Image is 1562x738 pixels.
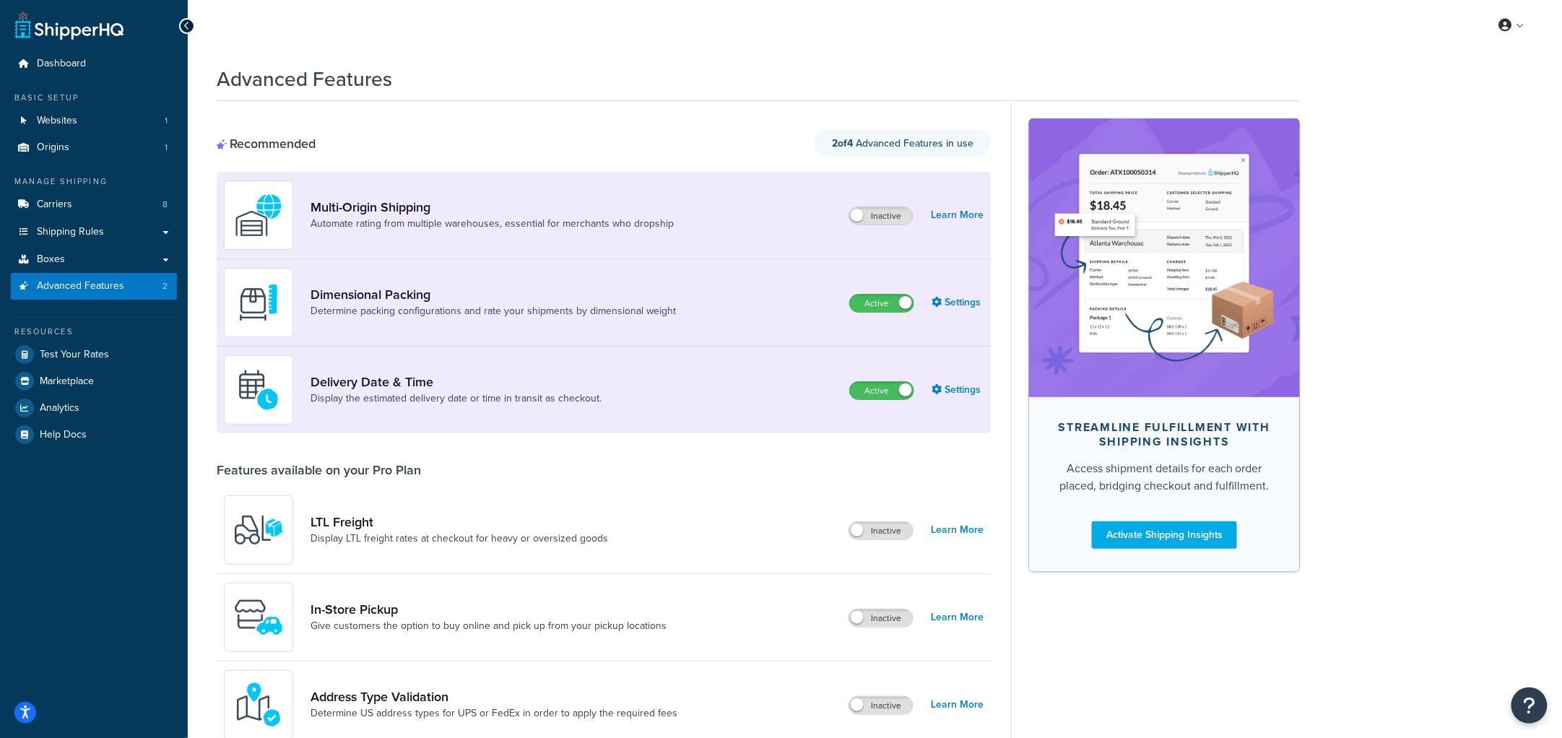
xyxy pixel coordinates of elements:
label: Inactive [849,207,913,225]
li: Origins [11,134,177,161]
a: Learn More [931,607,984,628]
img: y79ZsPf0fXUFUhFXDzUgf+ktZg5F2+ohG75+v3d2s1D9TjoU8PiyCIluIjV41seZevKCRuEjTPPOKHJsQcmKCXGdfprl3L4q7... [233,505,284,555]
div: Resources [11,326,177,338]
span: Advanced Features [37,280,124,292]
a: Delivery Date & Time [311,374,602,390]
a: Advanced Features2 [11,273,177,300]
a: Give customers the option to buy online and pick up from your pickup locations [311,619,667,633]
div: Streamline Fulfillment with Shipping Insights [1052,420,1277,449]
a: Marketplace [11,368,177,394]
a: Settings [932,380,984,400]
span: Origins [37,142,69,154]
span: 1 [165,142,168,154]
a: Analytics [11,395,177,421]
a: Websites1 [11,108,177,134]
a: Address Type Validation [311,689,677,705]
a: Automate rating from multiple warehouses, essential for merchants who dropship [311,217,674,231]
label: Active [850,382,914,399]
div: Basic Setup [11,92,177,104]
a: LTL Freight [311,514,608,530]
label: Inactive [849,522,913,539]
a: Boxes [11,246,177,273]
a: Multi-Origin Shipping [311,199,674,215]
a: Activate Shipping Insights [1092,521,1237,549]
strong: 2 of 4 [832,136,853,151]
h1: Advanced Features [217,65,392,93]
span: 1 [165,115,168,127]
span: Help Docs [40,429,87,441]
img: WatD5o0RtDAAAAAElFTkSuQmCC [233,190,284,240]
img: wfgcfpwTIucLEAAAAASUVORK5CYII= [233,592,284,643]
a: Test Your Rates [11,342,177,368]
span: 2 [162,280,168,292]
span: Analytics [40,402,79,414]
a: Origins1 [11,134,177,161]
a: Shipping Rules [11,219,177,246]
a: Determine packing configurations and rate your shipments by dimensional weight [311,304,676,318]
span: Shipping Rules [37,226,104,238]
img: DTVBYsAAAAAASUVORK5CYII= [233,277,284,328]
a: Settings [932,292,984,313]
span: Advanced Features in use [832,136,973,151]
a: Help Docs [11,422,177,448]
a: Learn More [931,695,984,715]
a: In-Store Pickup [311,602,667,617]
label: Active [850,295,914,312]
a: Determine US address types for UPS or FedEx in order to apply the required fees [311,706,677,721]
img: gfkeb5ejjkALwAAAABJRU5ErkJggg== [233,365,284,415]
span: Marketplace [40,375,94,388]
a: Display LTL freight rates at checkout for heavy or oversized goods [311,531,608,546]
span: Boxes [37,253,65,266]
a: Learn More [931,520,984,540]
span: Carriers [37,199,72,211]
button: Open Resource Center [1511,687,1548,724]
label: Inactive [849,609,913,627]
img: feature-image-si-e24932ea9b9fcd0ff835db86be1ff8d589347e8876e1638d903ea230a36726be.png [1051,140,1278,375]
a: Dashboard [11,51,177,77]
a: Learn More [931,205,984,225]
li: Advanced Features [11,273,177,300]
li: Websites [11,108,177,134]
a: Carriers8 [11,191,177,218]
img: kIG8fy0lQAAAABJRU5ErkJggg== [233,680,284,730]
div: Features available on your Pro Plan [217,462,421,478]
li: Carriers [11,191,177,218]
a: Display the estimated delivery date or time in transit as checkout. [311,391,602,406]
span: Dashboard [37,58,86,70]
div: Manage Shipping [11,175,177,188]
a: Dimensional Packing [311,287,676,303]
span: 8 [162,199,168,211]
span: Test Your Rates [40,349,109,361]
div: Recommended [217,136,316,152]
label: Inactive [849,697,913,714]
span: Websites [37,115,77,127]
div: Access shipment details for each order placed, bridging checkout and fulfillment. [1052,460,1277,495]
